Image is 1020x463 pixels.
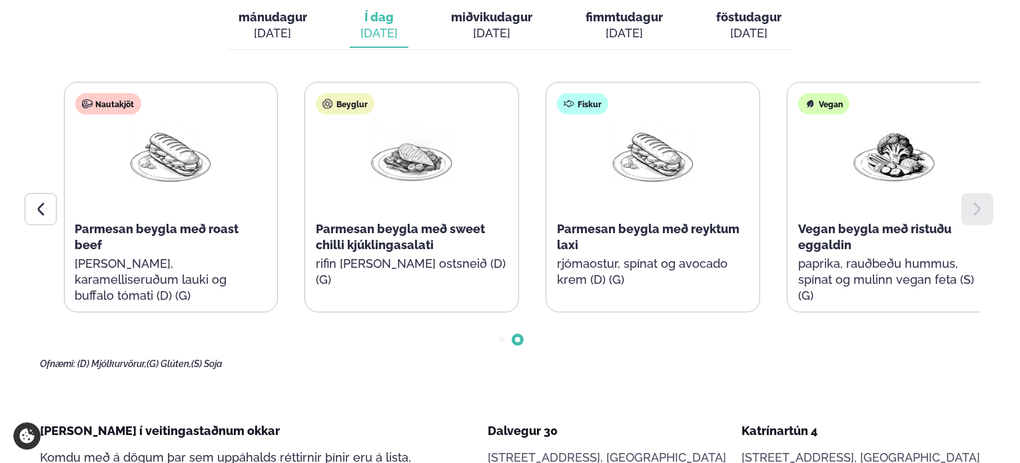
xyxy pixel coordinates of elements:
img: bagle-new-16px.svg [322,99,333,109]
div: Nautakjöt [75,93,141,115]
span: fimmtudagur [586,10,663,24]
span: (D) Mjólkurvörur, [77,358,147,369]
p: rjómaostur, spínat og avocado krem (D) (G) [557,256,749,288]
img: Vegan.svg [805,99,815,109]
span: Í dag [360,9,398,25]
button: fimmtudagur [DATE] [575,4,674,48]
span: miðvikudagur [451,10,532,24]
div: Dalvegur 30 [488,423,726,439]
img: Vegan.png [851,125,937,187]
p: rifin [PERSON_NAME] ostsneið (D) (G) [316,256,508,288]
p: [PERSON_NAME], karamelliseruðum lauki og buffalo tómati (D) (G) [75,256,267,304]
span: Parmesan beygla með sweet chilli kjúklingasalati [316,222,485,252]
span: Go to slide 2 [515,337,520,342]
img: beef.svg [82,99,93,109]
div: [DATE] [239,25,307,41]
div: Vegan [798,93,849,115]
img: Panini.png [128,125,213,187]
img: fish.svg [564,99,574,109]
span: [PERSON_NAME] í veitingastaðnum okkar [40,424,280,438]
div: [DATE] [716,25,781,41]
span: Vegan beygla með ristuðu eggaldin [798,222,951,252]
span: Parmesan beygla með roast beef [75,222,239,252]
div: [DATE] [451,25,532,41]
img: Panini.png [610,125,696,187]
span: Parmesan beygla með reyktum laxi [557,222,740,252]
div: Fiskur [557,93,608,115]
button: miðvikudagur [DATE] [440,4,543,48]
span: Go to slide 1 [499,337,504,342]
div: Beyglur [316,93,374,115]
span: (G) Glúten, [147,358,191,369]
span: Ofnæmi: [40,358,75,369]
button: föstudagur [DATE] [706,4,792,48]
img: Chicken-breast.png [369,125,454,187]
a: Cookie settings [13,422,41,450]
div: [DATE] [360,25,398,41]
p: paprika, rauðbeðu hummus, spínat og mulinn vegan feta (S) (G) [798,256,990,304]
button: mánudagur [DATE] [228,4,318,48]
div: Katrínartún 4 [742,423,980,439]
span: (S) Soja [191,358,223,369]
span: mánudagur [239,10,307,24]
span: föstudagur [716,10,781,24]
div: [DATE] [586,25,663,41]
button: Í dag [DATE] [350,4,408,48]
